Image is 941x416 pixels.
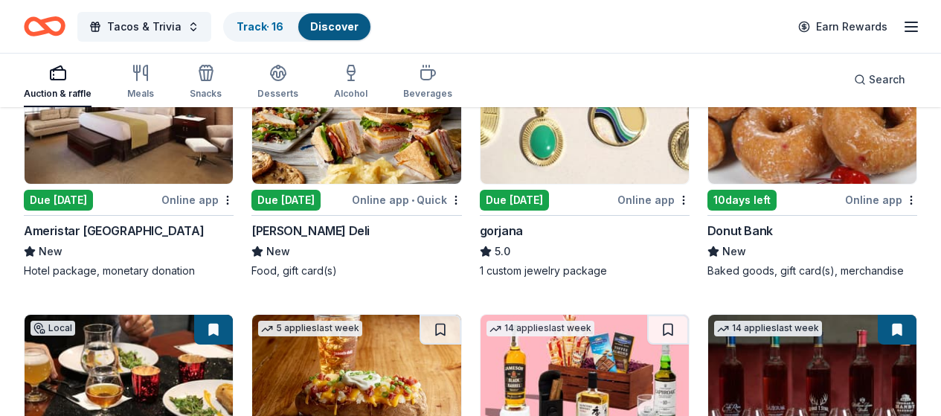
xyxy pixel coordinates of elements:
[411,194,414,206] span: •
[480,190,549,211] div: Due [DATE]
[24,222,204,240] div: Ameristar [GEOGRAPHIC_DATA]
[127,88,154,100] div: Meals
[708,42,916,184] img: Image for Donut Bank
[24,88,91,100] div: Auction & raffle
[789,13,896,40] a: Earn Rewards
[707,42,917,278] a: Image for Donut Bank1 applylast weekLocal10days leftOnline appDonut BankNewBaked goods, gift card...
[869,71,905,89] span: Search
[25,42,233,184] img: Image for Ameristar East Chicago
[127,58,154,107] button: Meals
[24,9,65,44] a: Home
[251,263,461,278] div: Food, gift card(s)
[223,12,372,42] button: Track· 16Discover
[161,191,234,209] div: Online app
[252,42,460,184] img: Image for McAlister's Deli
[707,263,917,278] div: Baked goods, gift card(s), merchandise
[257,88,298,100] div: Desserts
[480,42,690,278] a: Image for gorjana11 applieslast weekDue [DATE]Online appgorjana5.01 custom jewelry package
[403,58,452,107] button: Beverages
[310,20,359,33] a: Discover
[334,58,367,107] button: Alcohol
[722,243,746,260] span: New
[842,65,917,95] button: Search
[257,58,298,107] button: Desserts
[24,58,91,107] button: Auction & raffle
[617,191,690,209] div: Online app
[707,222,773,240] div: Donut Bank
[39,243,62,260] span: New
[258,321,362,336] div: 5 applies last week
[707,190,777,211] div: 10 days left
[77,12,211,42] button: Tacos & Trivia
[30,321,75,336] div: Local
[352,191,462,209] div: Online app Quick
[190,58,222,107] button: Snacks
[251,222,370,240] div: [PERSON_NAME] Deli
[237,20,283,33] a: Track· 16
[403,88,452,100] div: Beverages
[334,88,367,100] div: Alcohol
[480,222,523,240] div: gorjana
[495,243,510,260] span: 5.0
[190,88,222,100] div: Snacks
[251,190,321,211] div: Due [DATE]
[714,321,822,336] div: 14 applies last week
[24,190,93,211] div: Due [DATE]
[266,243,290,260] span: New
[480,263,690,278] div: 1 custom jewelry package
[24,42,234,278] a: Image for Ameristar East ChicagoLocalDue [DATE]Online appAmeristar [GEOGRAPHIC_DATA]NewHotel pack...
[845,191,917,209] div: Online app
[481,42,689,184] img: Image for gorjana
[251,42,461,278] a: Image for McAlister's Deli5 applieslast weekDue [DATE]Online app•Quick[PERSON_NAME] DeliNewFood, ...
[486,321,594,336] div: 14 applies last week
[24,263,234,278] div: Hotel package, monetary donation
[107,18,182,36] span: Tacos & Trivia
